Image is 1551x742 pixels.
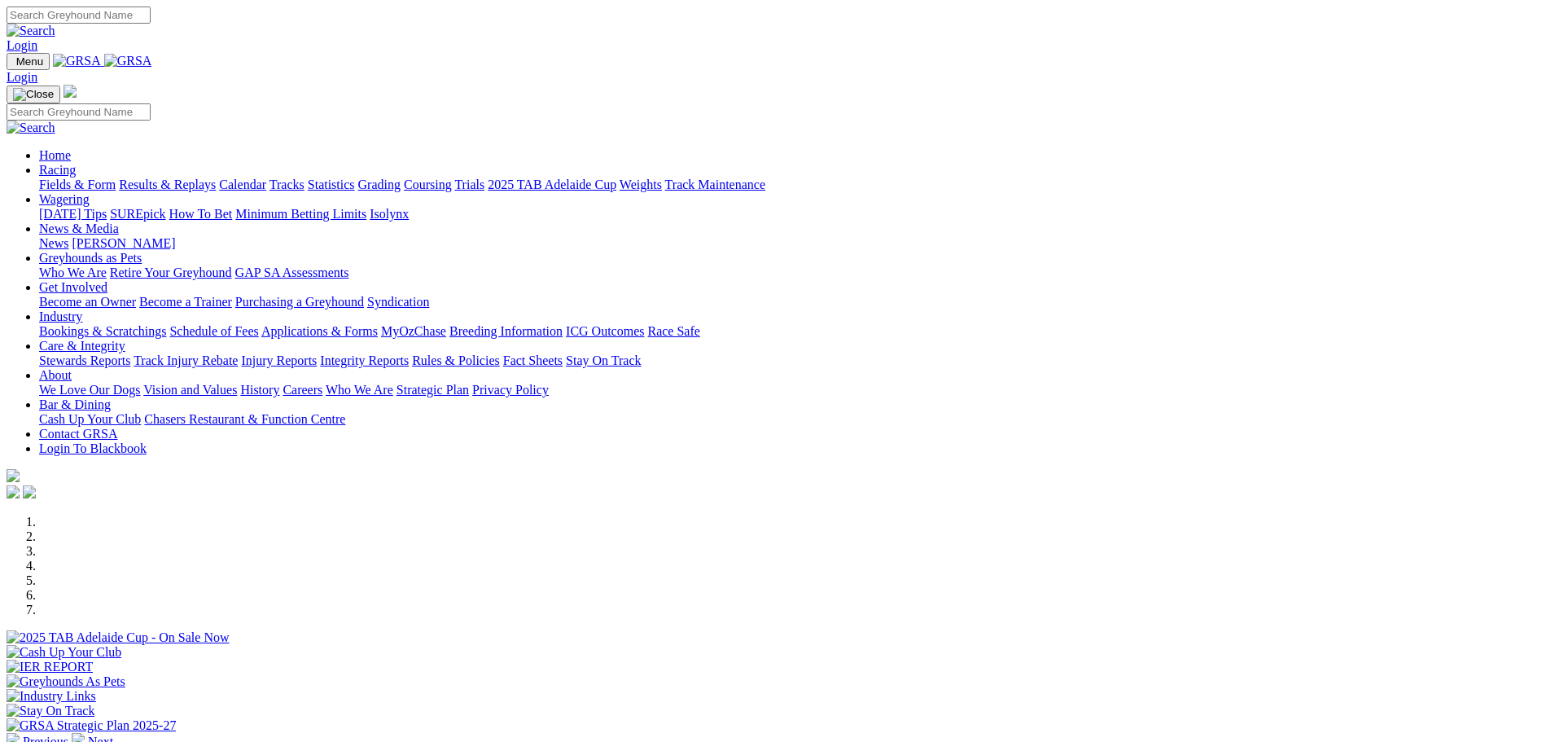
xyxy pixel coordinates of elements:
a: Results & Replays [119,178,216,191]
a: News & Media [39,222,119,235]
div: Industry [39,324,1544,339]
a: Race Safe [647,324,699,338]
a: History [240,383,279,397]
a: News [39,236,68,250]
a: Bookings & Scratchings [39,324,166,338]
div: Racing [39,178,1544,192]
span: Menu [16,55,43,68]
img: 2025 TAB Adelaide Cup - On Sale Now [7,630,230,645]
a: Industry [39,310,82,323]
a: Become an Owner [39,295,136,309]
a: Integrity Reports [320,353,409,367]
a: ICG Outcomes [566,324,644,338]
img: twitter.svg [23,485,36,498]
input: Search [7,103,151,121]
a: Breeding Information [449,324,563,338]
div: Care & Integrity [39,353,1544,368]
a: Stay On Track [566,353,641,367]
a: Wagering [39,192,90,206]
a: Stewards Reports [39,353,130,367]
img: IER REPORT [7,660,93,674]
a: Calendar [219,178,266,191]
a: Chasers Restaurant & Function Centre [144,412,345,426]
img: Close [13,88,54,101]
a: Racing [39,163,76,177]
a: How To Bet [169,207,233,221]
img: Stay On Track [7,704,94,718]
img: Greyhounds As Pets [7,674,125,689]
a: Grading [358,178,401,191]
a: Fields & Form [39,178,116,191]
a: Privacy Policy [472,383,549,397]
a: Fact Sheets [503,353,563,367]
a: Purchasing a Greyhound [235,295,364,309]
div: News & Media [39,236,1544,251]
a: Track Injury Rebate [134,353,238,367]
img: Industry Links [7,689,96,704]
a: Home [39,148,71,162]
img: GRSA Strategic Plan 2025-27 [7,718,176,733]
div: Bar & Dining [39,412,1544,427]
a: SUREpick [110,207,165,221]
button: Toggle navigation [7,86,60,103]
img: Search [7,121,55,135]
a: Minimum Betting Limits [235,207,366,221]
a: Bar & Dining [39,397,111,411]
a: Greyhounds as Pets [39,251,142,265]
a: Syndication [367,295,429,309]
a: Isolynx [370,207,409,221]
a: MyOzChase [381,324,446,338]
a: Weights [620,178,662,191]
button: Toggle navigation [7,53,50,70]
a: Coursing [404,178,452,191]
div: Get Involved [39,295,1544,310]
div: Greyhounds as Pets [39,266,1544,280]
a: Become a Trainer [139,295,232,309]
a: Login To Blackbook [39,441,147,455]
img: Cash Up Your Club [7,645,121,660]
a: Rules & Policies [412,353,500,367]
a: Get Involved [39,280,107,294]
a: Contact GRSA [39,427,117,441]
a: Injury Reports [241,353,317,367]
img: GRSA [53,54,101,68]
input: Search [7,7,151,24]
img: logo-grsa-white.png [7,469,20,482]
img: Search [7,24,55,38]
a: Vision and Values [143,383,237,397]
img: facebook.svg [7,485,20,498]
a: Retire Your Greyhound [110,266,232,279]
div: About [39,383,1544,397]
a: Login [7,70,37,84]
div: Wagering [39,207,1544,222]
a: Strategic Plan [397,383,469,397]
a: [PERSON_NAME] [72,236,175,250]
a: Applications & Forms [261,324,378,338]
a: Statistics [308,178,355,191]
a: We Love Our Dogs [39,383,140,397]
a: Careers [283,383,322,397]
a: Cash Up Your Club [39,412,141,426]
a: 2025 TAB Adelaide Cup [488,178,616,191]
a: Tracks [269,178,305,191]
img: logo-grsa-white.png [64,85,77,98]
a: About [39,368,72,382]
a: Who We Are [39,266,107,279]
a: Schedule of Fees [169,324,258,338]
a: Login [7,38,37,52]
a: [DATE] Tips [39,207,107,221]
a: Trials [454,178,484,191]
a: Care & Integrity [39,339,125,353]
a: Track Maintenance [665,178,765,191]
a: Who We Are [326,383,393,397]
img: GRSA [104,54,152,68]
a: GAP SA Assessments [235,266,349,279]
